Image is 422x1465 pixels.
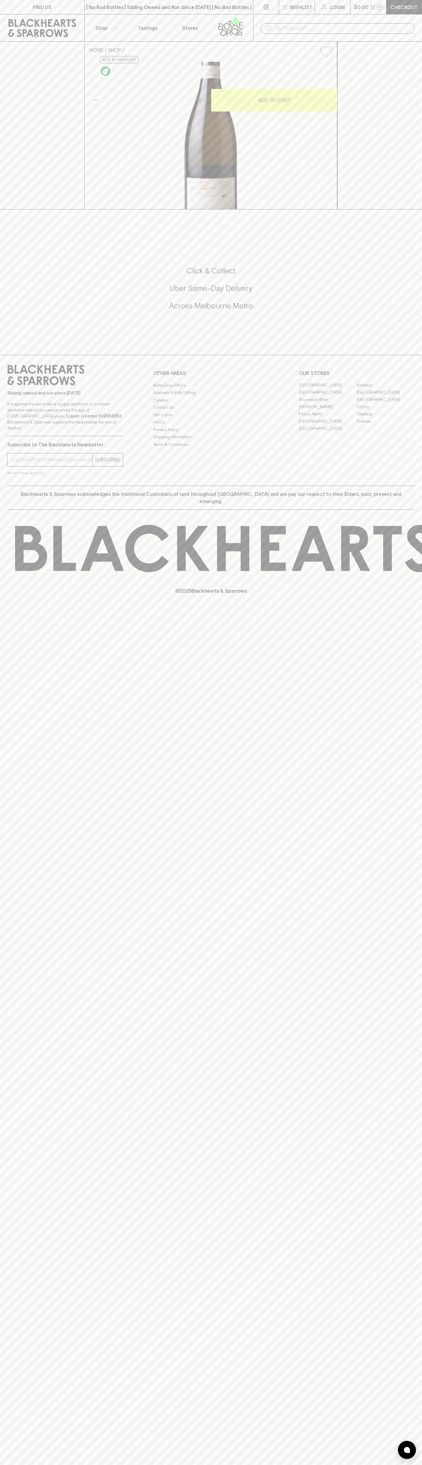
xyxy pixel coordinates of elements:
[330,4,345,11] p: Login
[66,414,122,418] strong: Liquor License #32064953
[290,4,313,11] p: Wishlist
[153,419,269,426] a: FAQ's
[108,47,121,53] a: SHOP
[379,5,381,9] p: 0
[299,403,357,411] a: [PERSON_NAME]
[357,403,415,411] a: Fitzroy
[7,401,123,431] p: It is against the law to sell or supply alcohol to, or to obtain alcohol on behalf of a person un...
[7,301,415,311] h5: Across Melbourne Metro
[7,390,123,396] p: Sibling owned and run since [DATE]
[33,4,52,11] p: FIND US
[182,24,198,32] p: Stores
[95,456,120,463] p: SUBSCRIBE
[258,96,290,104] p: ADD TO CART
[318,44,335,59] button: Add to wishlist
[391,4,418,11] p: Checkout
[85,14,127,41] button: Shop
[7,441,123,448] p: Subscribe to The Blackhearts Newsletter
[7,242,415,343] div: Call to action block
[138,24,157,32] p: Tastings
[299,389,357,396] a: [GEOGRAPHIC_DATA]
[99,56,139,63] button: Add to wishlist
[299,396,357,403] a: Brunswick West
[85,62,337,209] img: 40629.png
[169,14,211,41] a: Stores
[153,426,269,433] a: Privacy Policy
[357,418,415,425] a: Prahran
[127,14,169,41] a: Tastings
[101,66,110,76] img: Organic
[7,470,123,476] p: We will never spam you
[153,433,269,441] a: Shipping Information
[93,453,123,466] button: SUBSCRIBE
[95,24,107,32] p: Shop
[299,425,357,432] a: [GEOGRAPHIC_DATA]
[12,490,410,505] p: Blackhearts & Sparrows acknowledges the traditional Custodians of land throughout [GEOGRAPHIC_DAT...
[153,441,269,448] a: Terms & Conditions
[153,389,269,396] a: Business & Bulk Gifting
[153,411,269,418] a: Gift Cards
[153,396,269,404] a: Careers
[7,283,415,293] h5: Uber Same-Day Delivery
[211,89,337,112] button: ADD TO CART
[153,370,269,377] p: OTHER AREAS
[153,382,269,389] a: Bottle Drop FAQ's
[99,65,112,77] a: Organic
[299,370,415,377] p: OUR STORES
[357,411,415,418] a: Geelong
[12,455,92,465] input: e.g. jane@blackheartsandsparrows.com.au
[275,24,410,33] input: Try "Pinot noir"
[354,4,369,11] p: $0.00
[357,396,415,403] a: [GEOGRAPHIC_DATA]
[299,382,357,389] a: [GEOGRAPHIC_DATA]
[90,47,103,53] a: HOME
[357,382,415,389] a: Braddon
[153,404,269,411] a: Contact Us
[7,266,415,276] h5: Click & Collect
[357,389,415,396] a: [GEOGRAPHIC_DATA]
[299,418,357,425] a: [GEOGRAPHIC_DATA]
[299,411,357,418] a: Fitzroy North
[404,1447,410,1453] img: bubble-icon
